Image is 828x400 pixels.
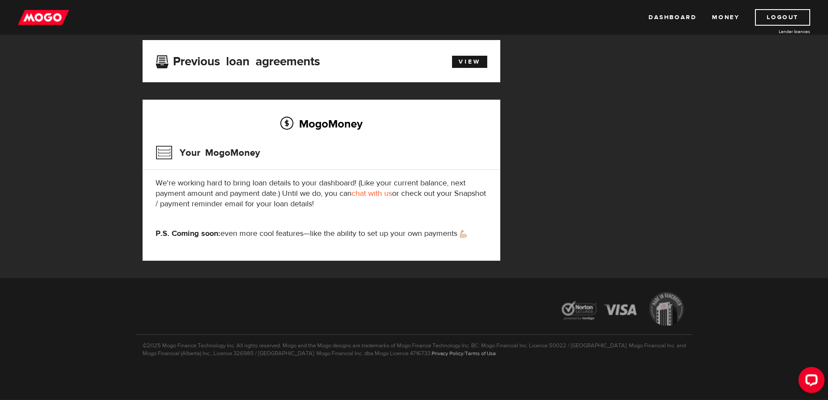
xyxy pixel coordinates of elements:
a: View [452,56,487,68]
p: even more cool features—like the ability to set up your own payments [156,229,487,239]
h3: Your MogoMoney [156,141,260,164]
p: We're working hard to bring loan details to your dashboard! (Like your current balance, next paym... [156,178,487,209]
img: strong arm emoji [460,230,467,238]
img: mogo_logo-11ee424be714fa7cbb0f0f49df9e16ec.png [18,9,69,26]
strong: P.S. Coming soon: [156,229,220,239]
a: chat with us [352,188,392,198]
a: Privacy Policy [432,350,463,357]
h2: MogoMoney [156,114,487,133]
p: ©2025 Mogo Finance Technology Inc. All rights reserved. Mogo and the Mogo designs are trademarks ... [136,334,692,357]
iframe: LiveChat chat widget [791,363,828,400]
a: Logout [755,9,810,26]
img: legal-icons-92a2ffecb4d32d839781d1b4e4802d7b.png [553,286,692,335]
a: Terms of Use [465,350,496,357]
a: Lender licences [745,28,810,35]
h3: Previous loan agreements [156,54,320,66]
a: Money [712,9,739,26]
a: Dashboard [648,9,696,26]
